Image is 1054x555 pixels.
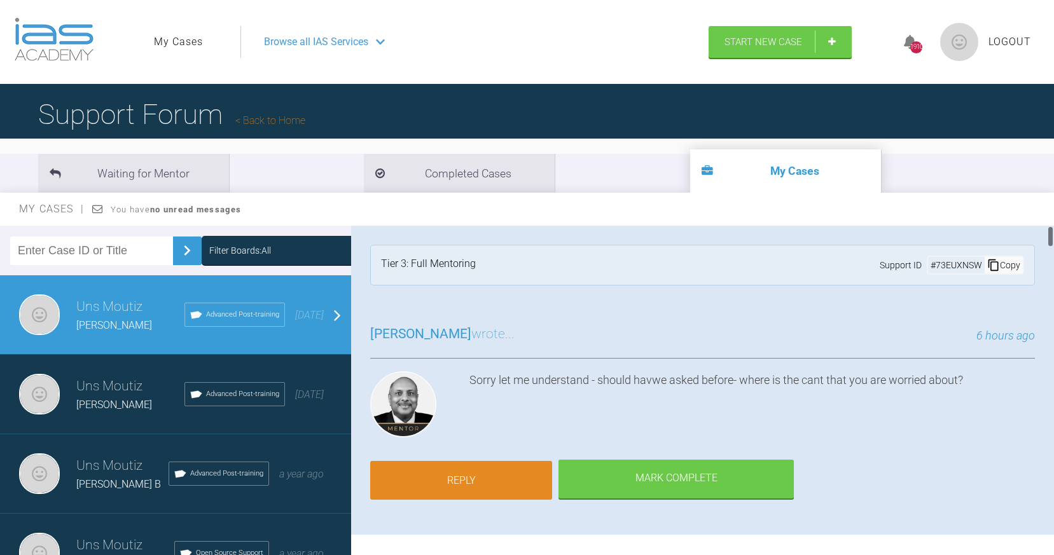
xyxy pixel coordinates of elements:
[190,468,263,479] span: Advanced Post-training
[15,18,94,61] img: logo-light.3e3ef733.png
[177,240,197,261] img: chevronRight.28bd32b0.svg
[880,258,922,272] span: Support ID
[910,41,922,53] div: 1910
[725,36,802,48] span: Start New Case
[976,329,1035,342] span: 6 hours ago
[940,23,978,61] img: profile.png
[19,203,85,215] span: My Cases
[19,453,60,494] img: Uns Moutiz
[19,294,60,335] img: Uns Moutiz
[690,149,881,193] li: My Cases
[235,114,305,127] a: Back to Home
[469,371,1035,442] div: Sorry let me understand - should havwe asked before- where is the cant that you are worried about?
[206,388,279,400] span: Advanced Post-training
[154,34,203,50] a: My Cases
[370,324,515,345] h3: wrote...
[206,309,279,320] span: Advanced Post-training
[370,326,471,341] span: [PERSON_NAME]
[111,205,241,214] span: You have
[76,296,184,318] h3: Uns Moutiz
[988,34,1031,50] a: Logout
[558,460,794,499] div: Mark Complete
[928,258,985,272] div: # 73EUXNSW
[364,154,555,193] li: Completed Cases
[38,154,229,193] li: Waiting for Mentor
[985,257,1023,273] div: Copy
[295,388,324,401] span: [DATE]
[381,256,476,275] div: Tier 3: Full Mentoring
[76,376,184,397] h3: Uns Moutiz
[76,319,152,331] span: [PERSON_NAME]
[150,205,241,214] strong: no unread messages
[370,461,552,500] a: Reply
[209,243,271,257] div: Filter Boards: All
[370,371,436,437] img: Utpalendu Bose
[709,26,852,58] a: Start New Case
[76,478,161,490] span: [PERSON_NAME] B
[76,455,169,477] h3: Uns Moutiz
[38,92,305,137] h1: Support Forum
[295,309,324,321] span: [DATE]
[264,34,368,50] span: Browse all IAS Services
[19,374,60,415] img: Uns Moutiz
[76,399,152,411] span: [PERSON_NAME]
[10,236,173,265] input: Enter Case ID or Title
[279,468,324,480] span: a year ago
